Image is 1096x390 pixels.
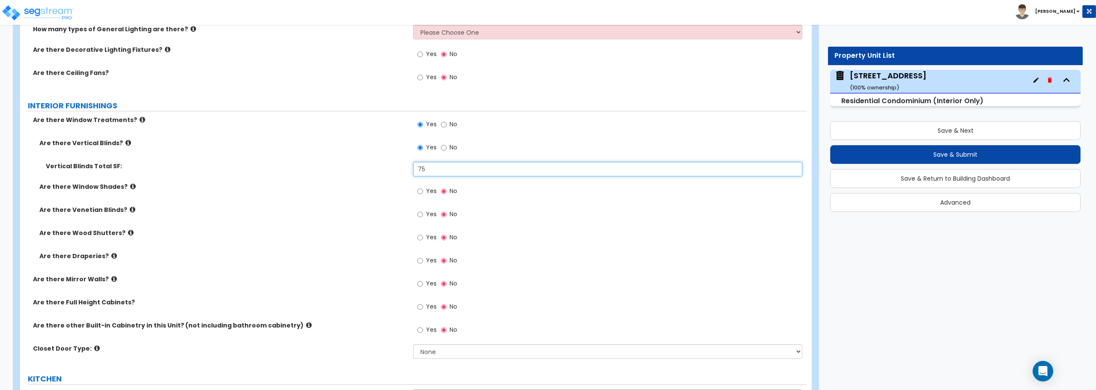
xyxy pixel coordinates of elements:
[441,73,447,82] input: No
[830,145,1081,164] button: Save & Submit
[441,143,447,152] input: No
[450,279,457,288] span: No
[441,233,447,242] input: No
[417,73,423,82] input: Yes
[128,229,134,236] i: click for more info!
[39,252,407,260] label: Are there Draperies?
[111,276,117,282] i: click for more info!
[830,169,1081,188] button: Save & Return to Building Dashboard
[441,325,447,335] input: No
[46,162,407,170] label: Vertical Blinds Total SF:
[39,139,407,147] label: Are there Vertical Blinds?
[450,187,457,195] span: No
[830,193,1081,212] button: Advanced
[426,325,437,334] span: Yes
[841,96,983,106] small: Residential Condominium (Interior Only)
[417,143,423,152] input: Yes
[130,206,135,213] i: click for more info!
[1033,361,1053,381] div: Open Intercom Messenger
[450,233,457,241] span: No
[441,187,447,196] input: No
[426,233,437,241] span: Yes
[130,183,136,190] i: click for more info!
[1,4,74,21] img: logo_pro_r.png
[33,321,407,330] label: Are there other Built-in Cabinetry in this Unit? (not including bathroom cabinetry)
[417,50,423,59] input: Yes
[426,210,437,218] span: Yes
[417,302,423,312] input: Yes
[191,26,196,32] i: click for more info!
[33,298,407,307] label: Are there Full Height Cabinets?
[417,233,423,242] input: Yes
[450,325,457,334] span: No
[33,25,407,33] label: How many types of General Lighting are there?
[94,345,100,351] i: click for more info!
[830,121,1081,140] button: Save & Next
[450,256,457,265] span: No
[39,205,407,214] label: Are there Venetian Blinds?
[33,275,407,283] label: Are there Mirror Walls?
[417,210,423,219] input: Yes
[450,143,457,152] span: No
[441,210,447,219] input: No
[441,256,447,265] input: No
[417,279,423,289] input: Yes
[850,70,926,92] div: [STREET_ADDRESS]
[1035,8,1075,15] b: [PERSON_NAME]
[306,322,312,328] i: click for more info!
[441,50,447,59] input: No
[450,50,457,58] span: No
[1015,4,1030,19] img: avatar.png
[417,256,423,265] input: Yes
[426,302,437,311] span: Yes
[441,302,447,312] input: No
[426,187,437,195] span: Yes
[450,120,457,128] span: No
[834,70,926,92] span: 371 Anchors Point LN Unit 444-445
[450,302,457,311] span: No
[441,279,447,289] input: No
[426,279,437,288] span: Yes
[450,73,457,81] span: No
[33,68,407,77] label: Are there Ceiling Fans?
[33,45,407,54] label: Are there Decorative Lighting Fixtures?
[140,116,145,123] i: click for more info!
[426,50,437,58] span: Yes
[39,182,407,191] label: Are there Window Shades?
[450,210,457,218] span: No
[39,229,407,237] label: Are there Wood Shutters?
[33,344,407,353] label: Closet Door Type:
[850,83,899,92] small: ( 100 % ownership)
[426,143,437,152] span: Yes
[28,100,807,111] label: INTERIOR FURNISHINGS
[165,46,170,53] i: click for more info!
[426,256,437,265] span: Yes
[426,73,437,81] span: Yes
[426,120,437,128] span: Yes
[28,373,807,384] label: KITCHEN
[417,120,423,129] input: Yes
[834,70,846,81] img: building.svg
[834,51,1076,61] div: Property Unit List
[125,140,131,146] i: click for more info!
[417,187,423,196] input: Yes
[111,253,117,259] i: click for more info!
[33,116,407,124] label: Are there Window Treatments?
[441,120,447,129] input: No
[417,325,423,335] input: Yes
